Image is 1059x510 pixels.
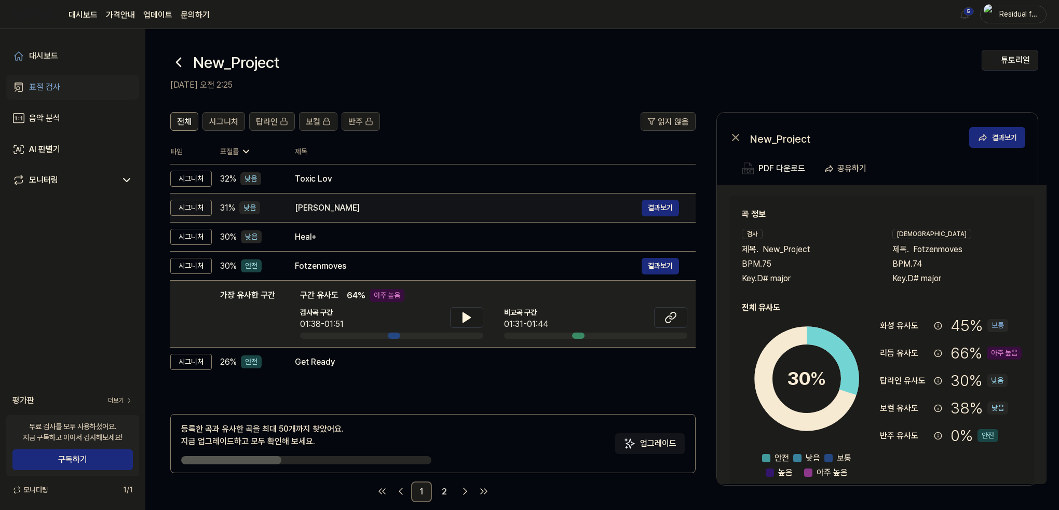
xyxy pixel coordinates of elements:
[209,116,238,128] span: 시그니처
[820,158,875,179] button: 공유하기
[880,320,930,332] div: 화성 유사도
[806,452,820,464] span: 낮음
[987,319,1008,332] div: 보통
[999,8,1040,20] div: Residual feel
[6,106,139,131] a: 음악 분석
[29,50,58,62] div: 대시보드
[342,112,380,131] button: 반주
[239,201,260,214] div: 낮음
[300,289,338,302] span: 구간 유사도
[177,116,192,128] span: 전체
[295,231,679,243] div: Heal+
[347,290,365,302] span: 64 %
[348,116,363,128] span: 반주
[977,429,998,442] div: 안전
[742,208,1022,220] h2: 곡 정보
[6,75,139,100] a: 표절 검사
[170,200,212,216] div: 시그니처
[987,402,1008,415] div: 낮음
[241,230,262,243] div: 낮음
[123,485,133,495] span: 1 / 1
[181,9,210,21] a: 문의하기
[951,396,1008,420] div: 38 %
[241,259,262,272] div: 안전
[817,466,848,479] span: 아주 높음
[810,367,826,390] span: %
[170,171,212,187] div: 시그니처
[615,442,685,452] a: Sparkles업그레이드
[220,260,237,272] span: 30 %
[615,433,685,454] button: 업그레이드
[295,260,642,272] div: Fotzenmoves
[951,341,1022,365] div: 66 %
[880,347,930,360] div: 리듬 유사도
[504,318,548,330] div: 01:31-01:44
[642,200,679,216] button: 결과보기
[29,112,60,125] div: 음악 분석
[742,301,1022,314] h2: 전체 유사도
[778,466,793,479] span: 높음
[987,374,1008,387] div: 낮음
[763,243,810,256] span: New_Project
[775,452,789,464] span: 안전
[742,243,758,256] span: 제목 .
[295,139,696,164] th: 제목
[951,314,1008,337] div: 45 %
[913,243,962,256] span: Fotzenmoves
[504,307,548,318] span: 비교곡 구간
[980,6,1047,23] button: profileResidual feel
[963,7,974,16] div: 5
[295,356,679,368] div: Get Ready
[880,375,930,387] div: 탑라인 유사도
[108,396,133,405] a: 더보기
[742,272,872,285] div: Key. D# major
[987,347,1022,360] div: 아주 높음
[750,131,958,144] div: New_Project
[170,354,212,370] div: 시그니처
[12,394,34,407] span: 평가판
[29,81,60,93] div: 표절 검사
[12,449,133,470] button: 구독하기
[374,483,390,500] a: Go to first page
[434,481,455,502] a: 2
[642,258,679,274] button: 결과보기
[300,307,344,318] span: 검사곡 구간
[6,137,139,162] a: AI 판별기
[306,116,320,128] span: 보컬
[12,485,48,495] span: 모니터링
[837,452,851,464] span: 보통
[295,173,679,185] div: Toxic Lov
[982,50,1038,71] button: 튜토리얼
[476,483,492,500] a: Go to last page
[220,202,235,214] span: 31 %
[220,173,236,185] span: 32 %
[181,423,344,448] div: 등록한 곡과 유사한 곡을 최대 50개까지 찾았어요. 지금 업그레이드하고 모두 확인해 보세요.
[295,202,642,214] div: [PERSON_NAME]
[892,258,1022,270] div: BPM. 74
[143,9,172,21] a: 업데이트
[457,483,473,500] a: Go to next page
[956,6,973,23] button: 알림5
[951,424,998,447] div: 0 %
[837,162,866,175] div: 공유하기
[170,79,982,91] h2: [DATE] 오전 2:25
[742,258,872,270] div: BPM. 75
[641,112,696,131] button: 읽지 않음
[742,162,754,175] img: PDF Download
[29,143,60,156] div: AI 판별기
[758,162,805,175] div: PDF 다운로드
[370,289,404,302] div: 아주 높음
[170,258,212,274] div: 시그니처
[193,51,279,74] h1: New_Project
[299,112,337,131] button: 보컬
[740,158,807,179] button: PDF 다운로드
[69,9,98,21] a: 대시보드
[787,365,826,393] div: 30
[256,116,278,128] span: 탑라인
[990,56,999,64] img: Help
[12,174,116,186] a: 모니터링
[241,355,262,368] div: 안전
